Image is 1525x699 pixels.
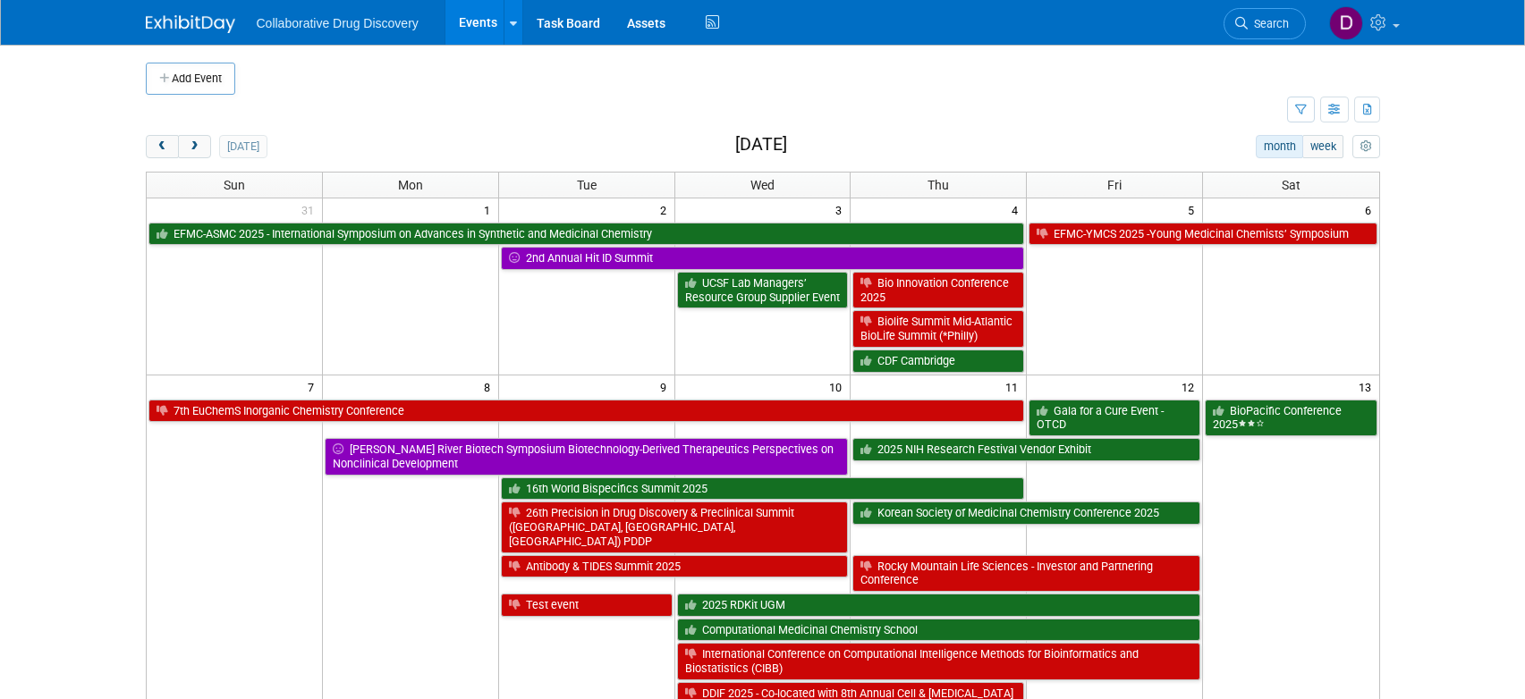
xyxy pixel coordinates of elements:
button: week [1302,135,1343,158]
button: next [178,135,211,158]
span: 4 [1010,198,1026,221]
span: Sat [1282,178,1300,192]
a: 26th Precision in Drug Discovery & Preclinical Summit ([GEOGRAPHIC_DATA], [GEOGRAPHIC_DATA], [GEO... [501,501,849,552]
a: EFMC-YMCS 2025 -Young Medicinal Chemists’ Symposium [1029,223,1377,246]
span: 11 [1004,375,1026,398]
button: Add Event [146,63,235,95]
a: [PERSON_NAME] River Biotech Symposium Biotechnology-Derived Therapeutics Perspectives on Nonclini... [325,438,849,475]
span: Collaborative Drug Discovery [257,16,419,30]
span: Mon [398,178,423,192]
button: month [1256,135,1303,158]
a: 7th EuChemS Inorganic Chemistry Conference [148,400,1025,423]
a: Gala for a Cure Event - OTCD [1029,400,1200,436]
a: International Conference on Computational Intelligence Methods for Bioinformatics and Biostatisti... [677,643,1201,679]
span: 10 [827,375,850,398]
a: Test event [501,594,673,617]
span: Wed [750,178,775,192]
span: 8 [482,375,498,398]
button: myCustomButton [1352,135,1379,158]
a: 2025 NIH Research Festival Vendor Exhibit [852,438,1200,461]
span: Tue [577,178,597,192]
h2: [DATE] [735,135,787,155]
a: Search [1224,8,1306,39]
a: Rocky Mountain Life Sciences - Investor and Partnering Conference [852,555,1200,592]
span: Thu [928,178,949,192]
a: CDF Cambridge [852,349,1024,373]
span: 6 [1363,198,1379,221]
span: Fri [1107,178,1122,192]
span: 1 [482,198,498,221]
img: Daniel Castro [1329,6,1363,40]
a: Antibody & TIDES Summit 2025 [501,555,849,578]
span: 31 [300,198,322,221]
button: prev [146,135,179,158]
a: Bio Innovation Conference 2025 [852,272,1024,308]
a: BioPacific Conference 2025 [1205,400,1377,436]
button: [DATE] [219,135,267,158]
a: 2nd Annual Hit ID Summit [501,247,1025,270]
a: 2025 RDKit UGM [677,594,1201,617]
span: 7 [306,375,322,398]
span: 5 [1186,198,1202,221]
a: Computational Medicinal Chemistry School [677,619,1201,642]
a: UCSF Lab Managers’ Resource Group Supplier Event [677,272,849,308]
a: EFMC-ASMC 2025 - International Symposium on Advances in Synthetic and Medicinal Chemistry [148,223,1025,246]
a: Biolife Summit Mid-Atlantic BioLife Summit (*Philly) [852,310,1024,347]
span: Search [1248,17,1289,30]
span: Sun [224,178,245,192]
span: 13 [1357,375,1379,398]
i: Personalize Calendar [1360,141,1372,153]
span: 2 [658,198,674,221]
a: 16th World Bispecifics Summit 2025 [501,477,1025,501]
img: ExhibitDay [146,15,235,33]
span: 12 [1180,375,1202,398]
span: 9 [658,375,674,398]
span: 3 [834,198,850,221]
a: Korean Society of Medicinal Chemistry Conference 2025 [852,501,1200,525]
